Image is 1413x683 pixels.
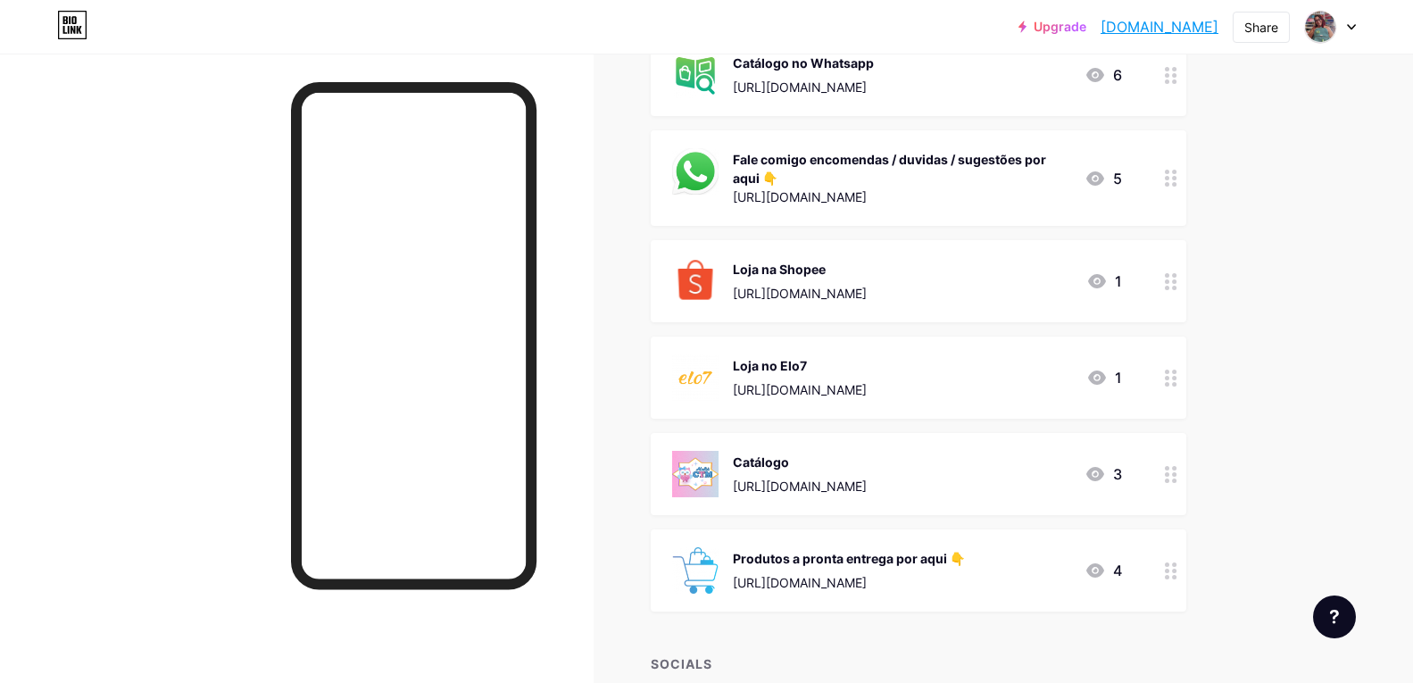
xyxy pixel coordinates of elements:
[733,356,867,375] div: Loja no Elo7
[672,451,719,497] img: Catálogo
[733,150,1070,187] div: Fale comigo encomendas / duvidas / sugestões por aqui 👇
[733,78,874,96] div: [URL][DOMAIN_NAME]
[1018,20,1086,34] a: Upgrade
[672,258,719,304] img: Loja na Shopee
[733,260,867,279] div: Loja na Shopee
[733,477,867,496] div: [URL][DOMAIN_NAME]
[672,547,719,594] img: Produtos a pronta entrega por aqui 👇
[672,354,719,401] img: Loja no Elo7
[1101,16,1218,37] a: [DOMAIN_NAME]
[1303,10,1337,44] img: coisasdetatimoraes
[733,453,867,471] div: Catálogo
[1085,64,1122,86] div: 6
[733,54,874,72] div: Catálogo no Whatsapp
[1085,560,1122,581] div: 4
[733,284,867,303] div: [URL][DOMAIN_NAME]
[1085,463,1122,485] div: 3
[1244,18,1278,37] div: Share
[672,148,719,195] img: Fale comigo encomendas / duvidas / sugestões por aqui 👇
[1086,271,1122,292] div: 1
[733,380,867,399] div: [URL][DOMAIN_NAME]
[1085,168,1122,189] div: 5
[733,573,965,592] div: [URL][DOMAIN_NAME]
[733,187,1070,206] div: [URL][DOMAIN_NAME]
[672,52,719,98] img: Catálogo no Whatsapp
[733,549,965,568] div: Produtos a pronta entrega por aqui 👇
[1086,367,1122,388] div: 1
[651,654,1186,673] div: SOCIALS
